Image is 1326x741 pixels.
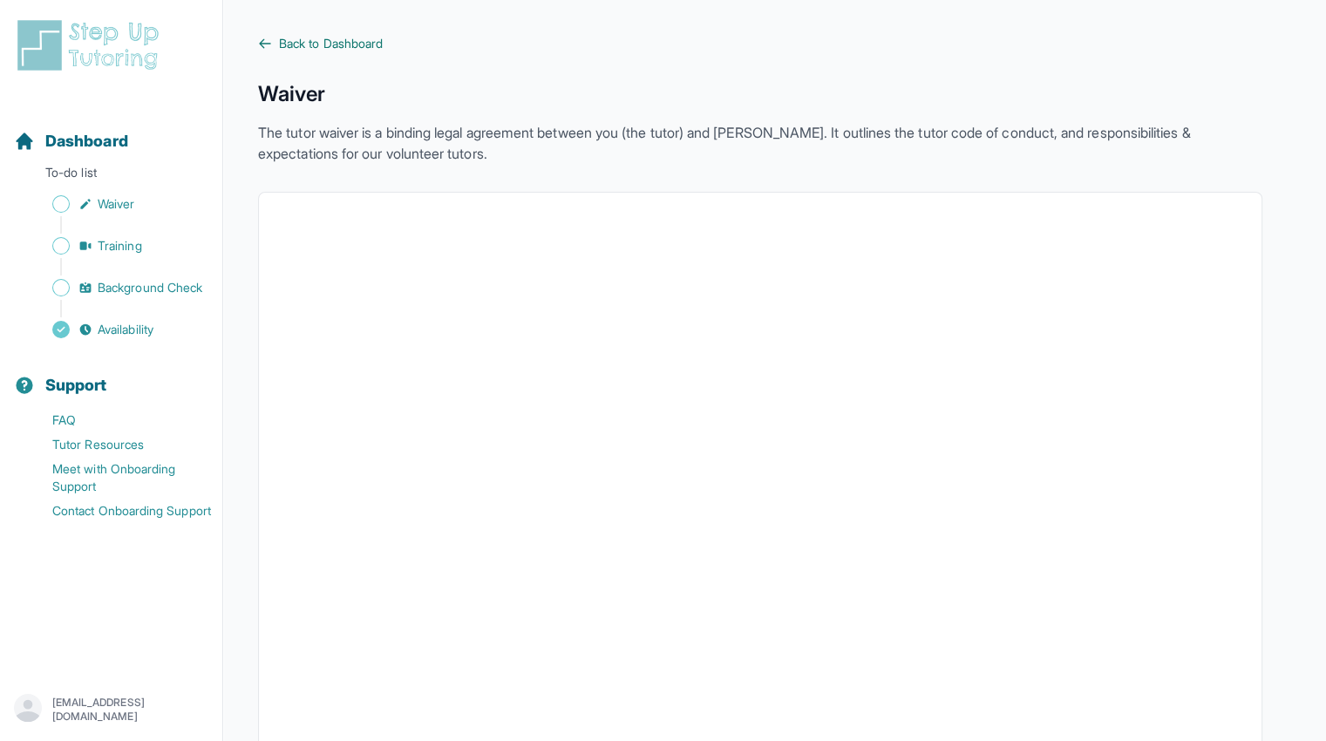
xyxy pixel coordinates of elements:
[14,432,222,457] a: Tutor Resources
[14,234,222,258] a: Training
[14,317,222,342] a: Availability
[14,457,222,499] a: Meet with Onboarding Support
[14,275,222,300] a: Background Check
[98,321,153,338] span: Availability
[98,195,134,213] span: Waiver
[98,279,202,296] span: Background Check
[258,122,1262,164] p: The tutor waiver is a binding legal agreement between you (the tutor) and [PERSON_NAME]. It outli...
[279,35,383,52] span: Back to Dashboard
[45,373,107,398] span: Support
[45,129,128,153] span: Dashboard
[14,129,128,153] a: Dashboard
[98,237,142,255] span: Training
[258,80,1262,108] h1: Waiver
[258,35,1262,52] a: Back to Dashboard
[14,499,222,523] a: Contact Onboarding Support
[52,696,208,724] p: [EMAIL_ADDRESS][DOMAIN_NAME]
[7,345,215,404] button: Support
[7,101,215,160] button: Dashboard
[14,694,208,725] button: [EMAIL_ADDRESS][DOMAIN_NAME]
[7,164,215,188] p: To-do list
[14,408,222,432] a: FAQ
[14,17,169,73] img: logo
[14,192,222,216] a: Waiver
